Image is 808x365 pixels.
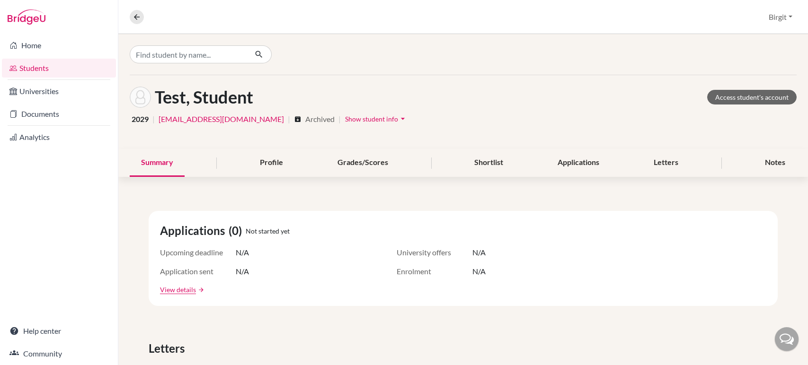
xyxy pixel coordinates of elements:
span: Letters [149,340,188,357]
span: (0) [229,222,246,239]
span: Not started yet [246,226,290,236]
i: archive [294,115,302,123]
button: Show student infoarrow_drop_down [345,112,408,126]
div: Applications [546,149,611,177]
a: Universities [2,82,116,101]
span: 2029 [132,113,149,125]
div: Notes [754,149,797,177]
a: Documents [2,104,116,123]
a: Community [2,344,116,363]
a: Access student's account [707,90,797,104]
img: Bridge-U [8,9,45,25]
input: Find student by name... [130,45,247,63]
span: N/A [236,247,249,258]
span: University offers [397,247,472,258]
span: Upcoming deadline [160,247,236,258]
img: Student Test's avatar [130,87,151,108]
a: Home [2,36,116,55]
h1: Test, Student [155,87,253,107]
a: View details [160,285,196,295]
span: N/A [236,266,249,277]
span: Archived [305,113,335,125]
a: arrow_forward [196,287,204,293]
a: Analytics [2,128,116,147]
span: Show student info [345,115,398,123]
div: Shortlist [463,149,515,177]
a: Students [2,59,116,78]
span: | [338,113,341,125]
span: Application sent [160,266,236,277]
span: | [288,113,290,125]
span: N/A [472,266,486,277]
span: Enrolment [397,266,472,277]
button: Birgit [764,8,797,26]
div: Letters [642,149,690,177]
div: Grades/Scores [326,149,400,177]
i: arrow_drop_down [398,114,408,123]
div: Profile [249,149,294,177]
span: N/A [472,247,486,258]
a: Help center [2,322,116,340]
span: Applications [160,222,229,239]
span: | [152,113,155,125]
div: Summary [130,149,185,177]
a: [EMAIL_ADDRESS][DOMAIN_NAME] [159,113,284,125]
